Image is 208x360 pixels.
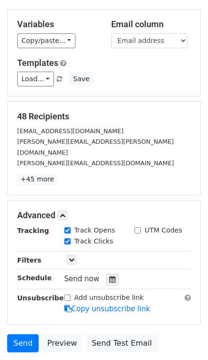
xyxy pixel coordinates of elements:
a: Templates [17,58,58,68]
iframe: Chat Widget [160,314,208,360]
small: [PERSON_NAME][EMAIL_ADDRESS][DOMAIN_NAME] [17,159,174,167]
label: UTM Codes [145,225,182,235]
a: Load... [17,72,54,86]
label: Track Clicks [74,236,114,246]
a: Copy/paste... [17,33,75,48]
strong: Unsubscribe [17,294,64,302]
small: [PERSON_NAME][EMAIL_ADDRESS][PERSON_NAME][DOMAIN_NAME] [17,138,174,156]
label: Add unsubscribe link [74,293,144,303]
strong: Filters [17,256,42,264]
a: Preview [41,334,83,352]
a: Copy unsubscribe link [64,305,150,313]
strong: Schedule [17,274,52,282]
strong: Tracking [17,227,49,234]
a: Send Test Email [85,334,158,352]
button: Save [69,72,94,86]
small: [EMAIL_ADDRESS][DOMAIN_NAME] [17,127,124,135]
a: +45 more [17,173,57,185]
span: Send now [64,275,100,283]
h5: Advanced [17,210,191,221]
h5: Variables [17,19,97,30]
label: Track Opens [74,225,115,235]
a: Send [7,334,39,352]
h5: 48 Recipients [17,111,191,122]
h5: Email column [111,19,191,30]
